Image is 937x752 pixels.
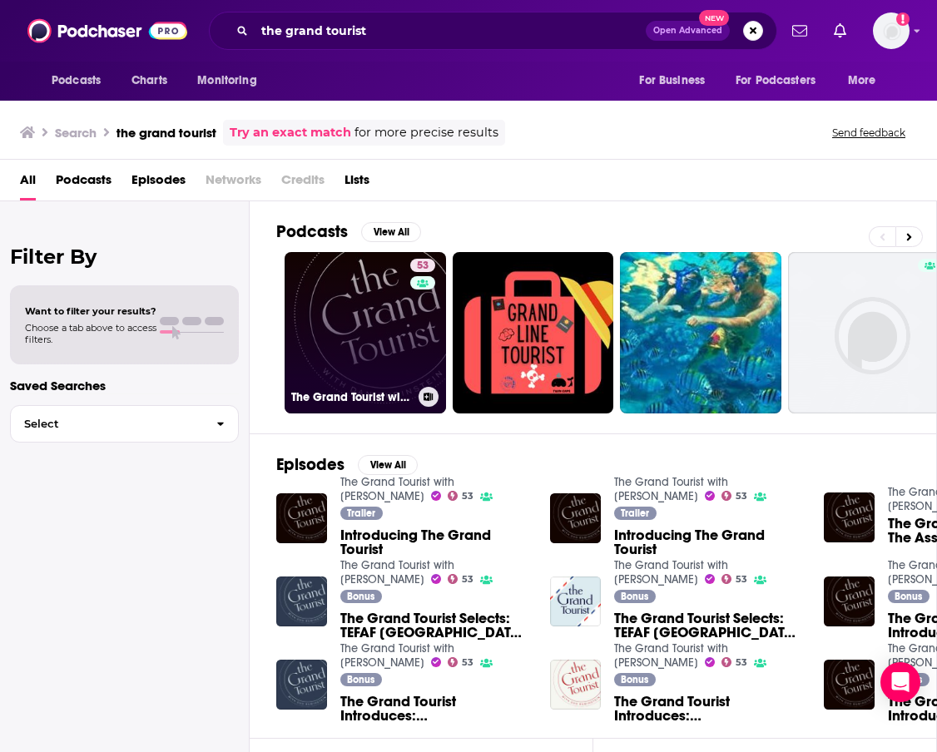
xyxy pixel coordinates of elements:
[291,390,412,404] h3: The Grand Tourist with [PERSON_NAME]
[206,166,261,200] span: Networks
[462,659,473,666] span: 53
[40,65,122,96] button: open menu
[736,659,747,666] span: 53
[340,528,530,557] a: Introducing The Grand Tourist
[340,695,530,723] a: The Grand Tourist Introduces: Tola Ojuolape, Julien Sebban, and Jacqueline Sullivan
[25,305,156,317] span: Want to filter your results?
[448,491,474,501] a: 53
[197,69,256,92] span: Monitoring
[880,662,920,702] div: Open Intercom Messenger
[276,454,418,475] a: EpisodesView All
[209,12,777,50] div: Search podcasts, credits, & more...
[614,641,728,670] a: The Grand Tourist with Dan Rubinstein
[824,576,875,627] img: The Grand Tourist Introduces: Pierre Marie, Alyssa Kapito, Frederik Molenschot
[10,245,239,269] h2: Filter By
[614,695,804,723] a: The Grand Tourist Introduces: Zizipho Poswa, Fernando Laposse, Linde Freya Tangelder
[131,166,186,200] a: Episodes
[20,166,36,200] a: All
[895,591,922,601] span: Bonus
[10,378,239,393] p: Saved Searches
[340,558,454,586] a: The Grand Tourist with Dan Rubinstein
[550,576,601,627] img: The Grand Tourist Selects: TEFAF Maastricht 2022
[417,258,429,275] span: 53
[345,166,369,200] a: Lists
[736,492,747,500] span: 53
[721,574,748,584] a: 53
[621,508,649,518] span: Trailer
[721,657,748,667] a: 53
[836,65,897,96] button: open menu
[276,576,327,627] img: The Grand Tourist Selects: TEFAF Maastricht 2023
[448,657,474,667] a: 53
[55,125,97,141] h3: Search
[52,69,101,92] span: Podcasts
[27,15,187,47] img: Podchaser - Follow, Share and Rate Podcasts
[736,576,747,583] span: 53
[827,17,853,45] a: Show notifications dropdown
[896,12,910,26] svg: Add a profile image
[340,611,530,640] a: The Grand Tourist Selects: TEFAF Maastricht 2023
[117,125,216,141] h3: the grand tourist
[354,123,498,142] span: for more precise results
[550,493,601,544] a: Introducing The Grand Tourist
[786,17,814,45] a: Show notifications dropdown
[721,491,748,501] a: 53
[827,126,910,140] button: Send feedback
[11,418,203,429] span: Select
[255,17,646,44] input: Search podcasts, credits, & more...
[276,493,327,544] img: Introducing The Grand Tourist
[340,611,530,640] span: The Grand Tourist Selects: TEFAF [GEOGRAPHIC_DATA] 2023
[621,675,648,685] span: Bonus
[824,492,875,543] img: The Grand Tourist Returns: The Assoulines
[621,591,648,601] span: Bonus
[550,660,601,710] img: The Grand Tourist Introduces: Zizipho Poswa, Fernando Laposse, Linde Freya Tangelder
[639,69,705,92] span: For Business
[285,252,446,413] a: 53The Grand Tourist with [PERSON_NAME]
[725,65,840,96] button: open menu
[340,695,530,723] span: The Grand Tourist Introduces: [PERSON_NAME], [PERSON_NAME], and [PERSON_NAME]
[614,695,804,723] span: The Grand Tourist Introduces: [PERSON_NAME], [PERSON_NAME], [PERSON_NAME] [PERSON_NAME]
[276,454,345,475] h2: Episodes
[276,221,348,242] h2: Podcasts
[873,12,910,49] span: Logged in as LTsub
[281,166,325,200] span: Credits
[276,660,327,710] img: The Grand Tourist Introduces: Tola Ojuolape, Julien Sebban, and Jacqueline Sullivan
[653,27,722,35] span: Open Advanced
[276,221,421,242] a: PodcastsView All
[56,166,112,200] a: Podcasts
[614,528,804,557] a: Introducing The Grand Tourist
[848,69,876,92] span: More
[186,65,278,96] button: open menu
[646,21,730,41] button: Open AdvancedNew
[462,576,473,583] span: 53
[347,591,374,601] span: Bonus
[699,10,729,26] span: New
[230,123,351,142] a: Try an exact match
[347,508,375,518] span: Trailer
[10,405,239,443] button: Select
[873,12,910,49] button: Show profile menu
[736,69,816,92] span: For Podcasters
[614,611,804,640] span: The Grand Tourist Selects: TEFAF [GEOGRAPHIC_DATA] 2022
[614,611,804,640] a: The Grand Tourist Selects: TEFAF Maastricht 2022
[462,492,473,500] span: 53
[340,641,454,670] a: The Grand Tourist with Dan Rubinstein
[614,475,728,503] a: The Grand Tourist with Dan Rubinstein
[824,660,875,710] img: The Grand Tourist Introduces: Charlap Hyman & Herrero, Sophie Lou Jacobsen, BoND
[448,574,474,584] a: 53
[347,675,374,685] span: Bonus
